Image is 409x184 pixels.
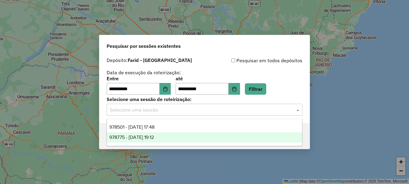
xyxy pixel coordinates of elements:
[107,57,192,64] label: Depósito:
[176,75,240,82] label: até
[107,42,181,50] span: Pesquisar por sessões existentes
[160,83,171,95] button: Choose Date
[128,57,192,63] strong: Farid - [GEOGRAPHIC_DATA]
[245,83,266,95] button: Filtrar
[107,119,302,146] ng-dropdown-panel: Options list
[107,75,171,82] label: Entre
[107,96,302,103] label: Selecione uma sessão de roteirização:
[109,124,155,130] span: 978501 - [DATE] 17:48
[229,83,240,95] button: Choose Date
[107,69,181,76] label: Data de execução da roteirização:
[204,57,302,64] div: Pesquisar em todos depósitos
[109,135,154,140] span: 978775 - [DATE] 19:12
